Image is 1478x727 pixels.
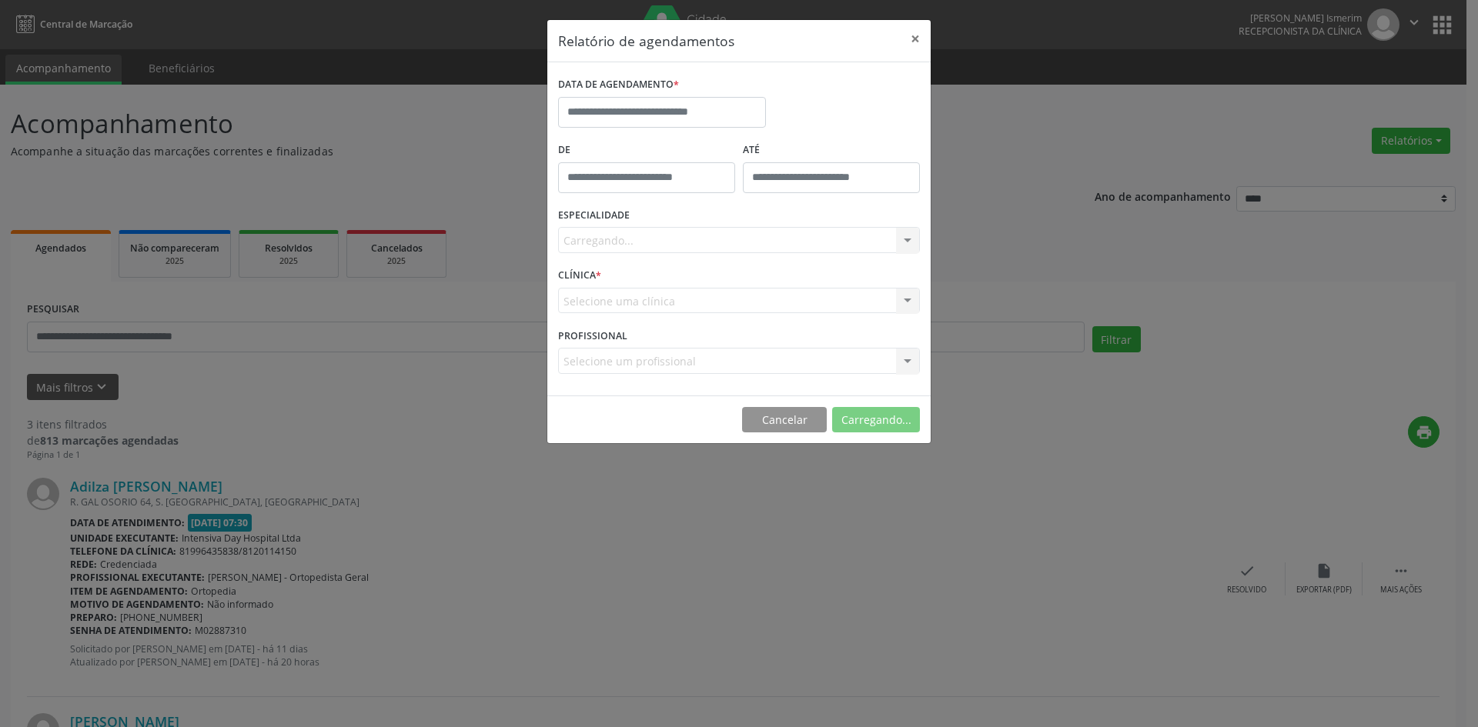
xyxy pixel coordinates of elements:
button: Close [900,20,931,58]
label: DATA DE AGENDAMENTO [558,73,679,97]
label: ATÉ [743,138,920,162]
label: ESPECIALIDADE [558,204,630,228]
label: PROFISSIONAL [558,324,627,348]
button: Cancelar [742,407,827,433]
label: De [558,138,735,162]
h5: Relatório de agendamentos [558,31,734,51]
label: CLÍNICA [558,264,601,288]
button: Carregando... [832,407,920,433]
